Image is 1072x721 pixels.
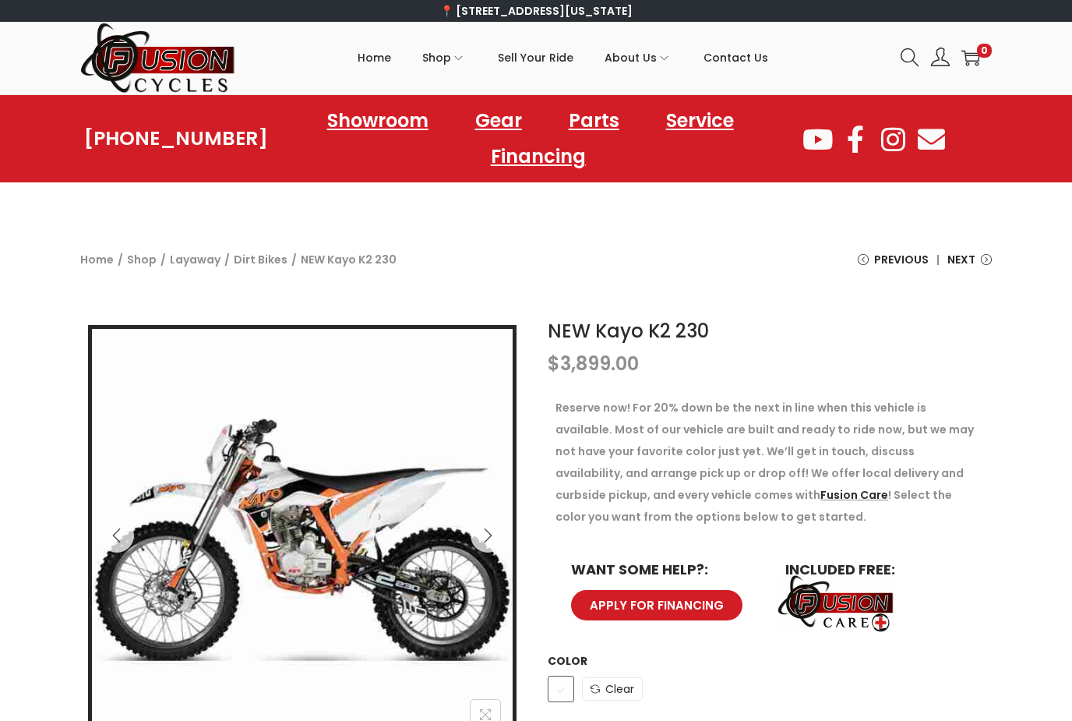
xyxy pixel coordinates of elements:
h6: WANT SOME HELP?: [571,563,754,577]
a: Financing [475,139,601,175]
a: Gear [460,103,538,139]
a: Service [651,103,749,139]
a: [PHONE_NUMBER] [84,128,268,150]
bdi: 3,899.00 [548,351,639,376]
span: NEW Kayo K2 230 [301,249,397,270]
span: Sell Your Ride [498,38,573,77]
a: Home [80,252,114,267]
span: / [118,249,123,270]
a: Shop [422,23,467,93]
img: Woostify retina logo [80,22,236,94]
a: Showroom [312,103,444,139]
label: Color [548,653,587,669]
a: Contact Us [703,23,768,93]
nav: Primary navigation [236,23,889,93]
span: Previous [874,249,929,270]
a: APPLY FOR FINANCING [571,590,742,620]
a: Previous [858,249,929,282]
a: Parts [553,103,635,139]
span: Home [358,38,391,77]
span: / [224,249,230,270]
span: About Us [605,38,657,77]
span: Next [947,249,975,270]
a: Layaway [170,252,220,267]
h6: INCLUDED FREE: [785,563,968,577]
a: Clear [582,677,643,701]
a: 📍 [STREET_ADDRESS][US_STATE] [440,3,633,19]
a: Fusion Care [820,487,888,503]
span: APPLY FOR FINANCING [590,599,724,611]
span: / [160,249,166,270]
a: Next [947,249,992,282]
a: About Us [605,23,672,93]
p: Reserve now! For 20% down be the next in line when this vehicle is available. Most of our vehicle... [555,397,984,528]
button: Previous [100,518,134,553]
a: 0 [961,48,980,67]
span: $ [548,351,560,376]
a: Sell Your Ride [498,23,573,93]
a: Shop [127,252,157,267]
nav: Menu [268,103,801,175]
a: Dirt Bikes [234,252,287,267]
span: Shop [422,38,451,77]
a: Home [358,23,391,93]
span: / [291,249,297,270]
button: Next [471,518,505,553]
span: Contact Us [703,38,768,77]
